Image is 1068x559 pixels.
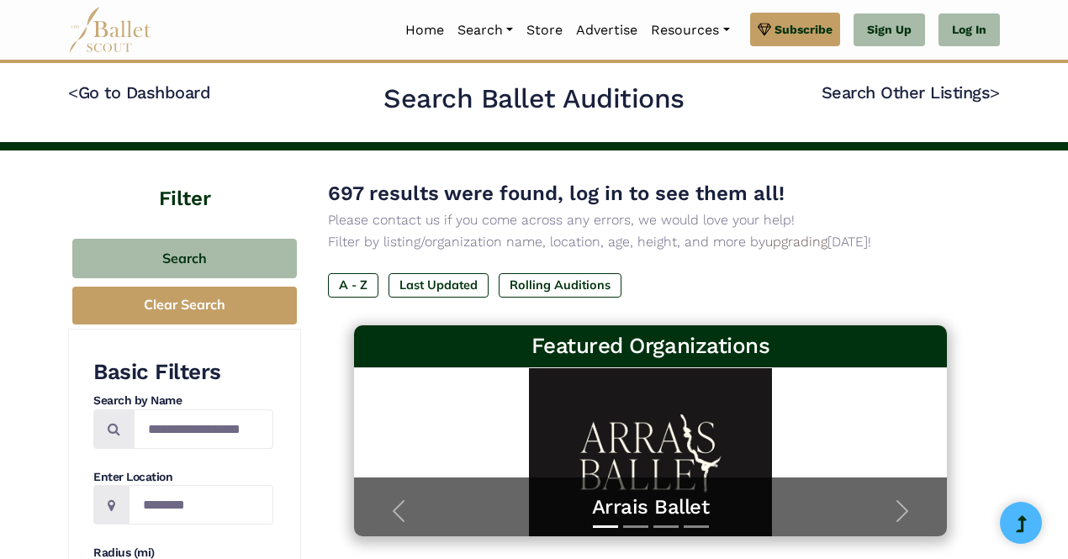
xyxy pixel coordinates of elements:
a: Search [451,13,520,48]
a: Store [520,13,569,48]
button: Slide 1 [593,517,618,536]
button: Slide 3 [653,517,679,536]
a: Search Other Listings> [822,82,1000,103]
a: Subscribe [750,13,840,46]
input: Search by names... [134,409,273,449]
p: Please contact us if you come across any errors, we would love your help! [328,209,973,231]
h4: Filter [68,150,301,214]
img: gem.svg [758,20,771,39]
h4: Enter Location [93,469,273,486]
button: Slide 2 [623,517,648,536]
label: Last Updated [389,273,489,297]
h3: Featured Organizations [367,332,934,361]
h4: Search by Name [93,393,273,409]
span: 697 results were found, log in to see them all! [328,182,785,205]
a: Advertise [569,13,644,48]
label: Rolling Auditions [499,273,621,297]
a: Sign Up [854,13,925,47]
code: > [990,82,1000,103]
code: < [68,82,78,103]
h2: Search Ballet Auditions [383,82,685,117]
h3: Basic Filters [93,358,273,387]
a: Log In [938,13,1000,47]
a: Arrais Ballet [371,494,931,520]
input: Location [129,485,273,525]
label: A - Z [328,273,378,297]
a: <Go to Dashboard [68,82,210,103]
button: Slide 4 [684,517,709,536]
button: Clear Search [72,287,297,324]
button: Search [72,239,297,278]
a: upgrading [765,234,827,250]
a: Home [399,13,451,48]
p: Filter by listing/organization name, location, age, height, and more by [DATE]! [328,231,973,253]
span: Subscribe [775,20,833,39]
a: Resources [644,13,736,48]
